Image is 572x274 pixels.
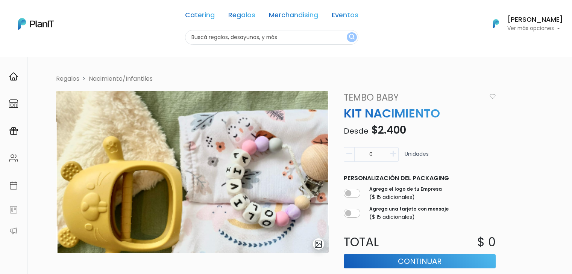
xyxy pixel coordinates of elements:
img: heart_icon [490,94,496,99]
h6: [PERSON_NAME] [507,17,563,23]
a: Catering [185,12,215,21]
a: Eventos [332,12,358,21]
img: search_button-432b6d5273f82d61273b3651a40e1bd1b912527efae98b1b7a1b2c0702e16a8d.svg [349,34,355,41]
img: PlanIt Logo [18,18,54,30]
button: Continuar [344,254,496,268]
img: people-662611757002400ad9ed0e3c099ab2801c6687ba6c219adb57efc949bc21e19d.svg [9,154,18,163]
img: calendar-87d922413cdce8b2cf7b7f5f62616a5cf9e4887200fb71536465627b3292af00.svg [9,181,18,190]
img: marketplace-4ceaa7011d94191e9ded77b95e3339b90024bf715f7c57f8cf31f2d8c509eaba.svg [9,99,18,108]
p: Total [339,233,420,251]
p: Unidades [405,150,429,165]
nav: breadcrumb [52,74,534,85]
p: Ver más opciones [507,26,563,31]
img: feedback-78b5a0c8f98aac82b08bfc38622c3050aee476f2c9584af64705fc4e61158814.svg [9,205,18,214]
img: gallery-light [314,240,323,248]
button: PlanIt Logo [PERSON_NAME] Ver más opciones [483,14,563,33]
p: $ 0 [477,233,496,251]
img: home-e721727adea9d79c4d83392d1f703f7f8bce08238fde08b1acbfd93340b81755.svg [9,72,18,81]
span: $2.400 [371,123,406,137]
label: Agrega una tarjeta con mensaje [369,206,449,212]
img: PlanIt Logo [488,15,504,32]
label: Agrega el logo de tu Empresa [369,186,442,193]
li: Regalos [56,74,79,83]
img: Captura_de_pantalla_2025-09-02_170641.png [56,91,329,253]
input: Buscá regalos, desayunos, y más [185,30,358,45]
p: ($ 15 adicionales) [369,193,442,201]
a: Nacimiento/Infantiles [89,74,153,83]
span: Desde [344,126,369,136]
a: Regalos [228,12,255,21]
p: KIT NACIMIENTO [339,104,500,122]
a: Tembo Baby [339,91,487,104]
img: partners-52edf745621dab592f3b2c58e3bca9d71375a7ef29c3b500c9f145b62cc070d4.svg [9,226,18,235]
p: Personalización del packaging [344,174,496,183]
p: ($ 15 adicionales) [369,213,449,221]
img: campaigns-02234683943229c281be62815700db0a1741e53638e28bf9629b52c665b00959.svg [9,126,18,135]
a: Merchandising [269,12,318,21]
